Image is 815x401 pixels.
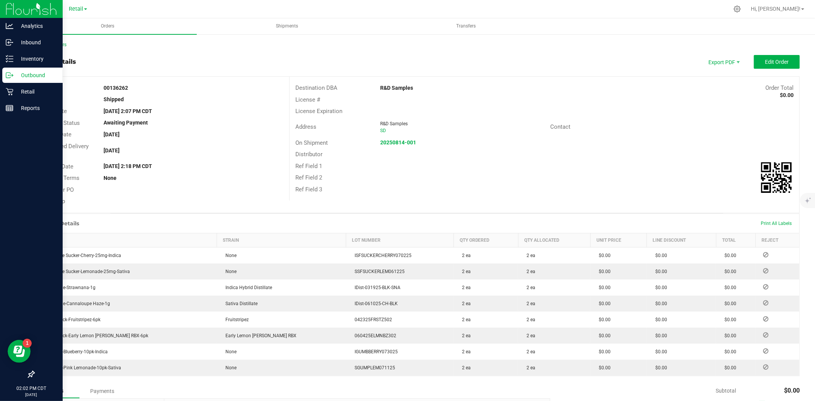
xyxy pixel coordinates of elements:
span: Shipments [266,23,308,29]
a: Transfers [377,18,555,34]
strong: [DATE] [104,147,120,154]
span: $0.00 [651,317,667,322]
span: 2 ea [523,285,535,290]
span: Reject Inventory [760,365,771,369]
span: Requested Delivery Date [40,143,89,158]
span: Disposable-Cannaloupe Haze-1g [39,301,110,306]
th: Reject [755,233,799,247]
span: 2 ea [523,301,535,306]
span: Reject Inventory [760,252,771,257]
span: $0.00 [721,333,736,338]
th: Lot Number [346,233,454,247]
img: Scan me! [761,162,792,193]
span: Ref Field 3 [295,186,322,193]
span: Order Total [765,84,794,91]
p: Analytics [13,21,59,31]
span: Contact [550,123,570,130]
th: Strain [217,233,346,247]
span: Sugar Free Sucker-Lemonade-25mg-Sativa [39,269,130,274]
span: $0.00 [721,253,736,258]
span: None [222,269,237,274]
a: 20250814-001 [380,139,416,146]
span: $0.00 [651,333,667,338]
inline-svg: Inbound [6,39,13,46]
span: Gummies-Pink Lemonade-10pk-Sativa [39,365,122,370]
span: $0.00 [651,253,667,258]
span: Reject Inventory [760,285,771,289]
strong: R&D Samples [380,85,413,91]
span: Transfers [446,23,486,29]
p: 02:02 PM CDT [3,385,59,392]
iframe: Resource center [8,340,31,363]
span: Gummies-Blueberry-10pk-Indica [39,349,108,354]
span: 2 ea [523,253,535,258]
li: Export PDF [700,55,746,69]
span: $0.00 [721,269,736,274]
inline-svg: Inventory [6,55,13,63]
th: Item [34,233,217,247]
span: $0.00 [595,269,611,274]
span: 2 ea [458,269,471,274]
span: Edit Order [765,59,789,65]
span: Print All Labels [761,221,792,226]
span: 042325FRSTZ502 [351,317,392,322]
th: Qty Allocated [518,233,590,247]
span: Ref Field 1 [295,163,322,170]
span: Preroll Pack-Fruitstripez-6pk [39,317,101,322]
span: ISFSUCKERCHERRY070225 [351,253,412,258]
span: 2 ea [523,333,535,338]
strong: [DATE] 2:07 PM CDT [104,108,152,114]
span: $0.00 [784,387,800,394]
span: None [222,349,237,354]
th: Unit Price [590,233,647,247]
p: [DATE] [3,392,59,398]
span: SD [380,128,386,133]
span: IDist-031925-BLK-SNA [351,285,400,290]
strong: None [104,175,117,181]
span: Sugar Free Sucker-Cherry-25mg-Indica [39,253,122,258]
span: $0.00 [721,285,736,290]
span: 2 ea [523,349,535,354]
span: Address [295,123,316,130]
span: R&D Samples [380,121,408,126]
span: $0.00 [595,365,611,370]
strong: 00136262 [104,85,128,91]
span: Orders [91,23,125,29]
span: Subtotal [716,388,736,394]
span: $0.00 [595,333,611,338]
inline-svg: Analytics [6,22,13,30]
span: $0.00 [651,365,667,370]
span: License Expiration [295,108,342,115]
span: $0.00 [595,317,611,322]
inline-svg: Retail [6,88,13,95]
th: Total [716,233,755,247]
span: $0.00 [595,349,611,354]
span: Disposable-Strawnana-1g [39,285,96,290]
span: IDist-061025-CH-BLK [351,301,398,306]
div: Manage settings [732,5,742,13]
span: $0.00 [595,285,611,290]
span: 2 ea [458,285,471,290]
p: Reports [13,103,59,113]
span: 2 ea [458,349,471,354]
th: Qty Ordered [454,233,518,247]
span: Sativa Distillate [222,301,258,306]
span: Preroll Pack-Early Lemon [PERSON_NAME] RBX-6pk [39,333,149,338]
span: Ref Field 2 [295,174,322,181]
span: SGUMPLEM071125 [351,365,395,370]
span: Reject Inventory [760,349,771,353]
span: 2 ea [458,333,471,338]
span: 2 ea [458,365,471,370]
strong: [DATE] 2:18 PM CDT [104,163,152,169]
p: Outbound [13,71,59,80]
span: 2 ea [523,269,535,274]
th: Line Discount [647,233,716,247]
span: Reject Inventory [760,317,771,321]
span: Reject Inventory [760,301,771,305]
a: Orders [18,18,197,34]
inline-svg: Outbound [6,71,13,79]
p: Retail [13,87,59,96]
span: 2 ea [458,253,471,258]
